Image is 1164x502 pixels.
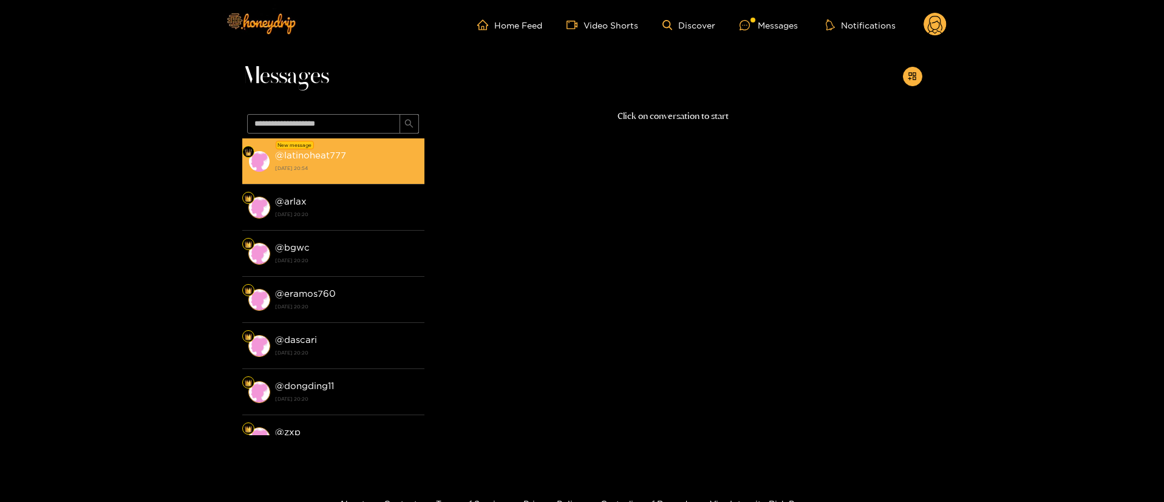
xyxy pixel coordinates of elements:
[245,241,252,248] img: Fan Level
[275,150,346,160] strong: @ latinoheat777
[275,209,418,220] strong: [DATE] 20:20
[248,381,270,403] img: conversation
[248,335,270,357] img: conversation
[245,333,252,341] img: Fan Level
[567,19,638,30] a: Video Shorts
[245,195,252,202] img: Fan Level
[275,301,418,312] strong: [DATE] 20:20
[662,20,715,30] a: Discover
[275,427,301,437] strong: @ zxp
[248,243,270,265] img: conversation
[903,67,922,86] button: appstore-add
[404,119,414,129] span: search
[567,19,584,30] span: video-camera
[275,393,418,404] strong: [DATE] 20:20
[245,149,252,156] img: Fan Level
[400,114,419,134] button: search
[245,287,252,294] img: Fan Level
[275,163,418,174] strong: [DATE] 20:54
[275,242,310,253] strong: @ bgwc
[275,255,418,266] strong: [DATE] 20:20
[275,334,317,345] strong: @ dascari
[275,196,307,206] strong: @ arlax
[822,19,899,31] button: Notifications
[245,426,252,433] img: Fan Level
[248,427,270,449] img: conversation
[477,19,494,30] span: home
[276,141,314,149] div: New message
[248,151,270,172] img: conversation
[248,197,270,219] img: conversation
[477,19,542,30] a: Home Feed
[275,288,336,299] strong: @ eramos760
[740,18,798,32] div: Messages
[275,381,334,391] strong: @ dongding11
[424,109,922,123] p: Click on conversation to start
[908,72,917,82] span: appstore-add
[242,62,329,91] span: Messages
[248,289,270,311] img: conversation
[245,379,252,387] img: Fan Level
[275,347,418,358] strong: [DATE] 20:20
